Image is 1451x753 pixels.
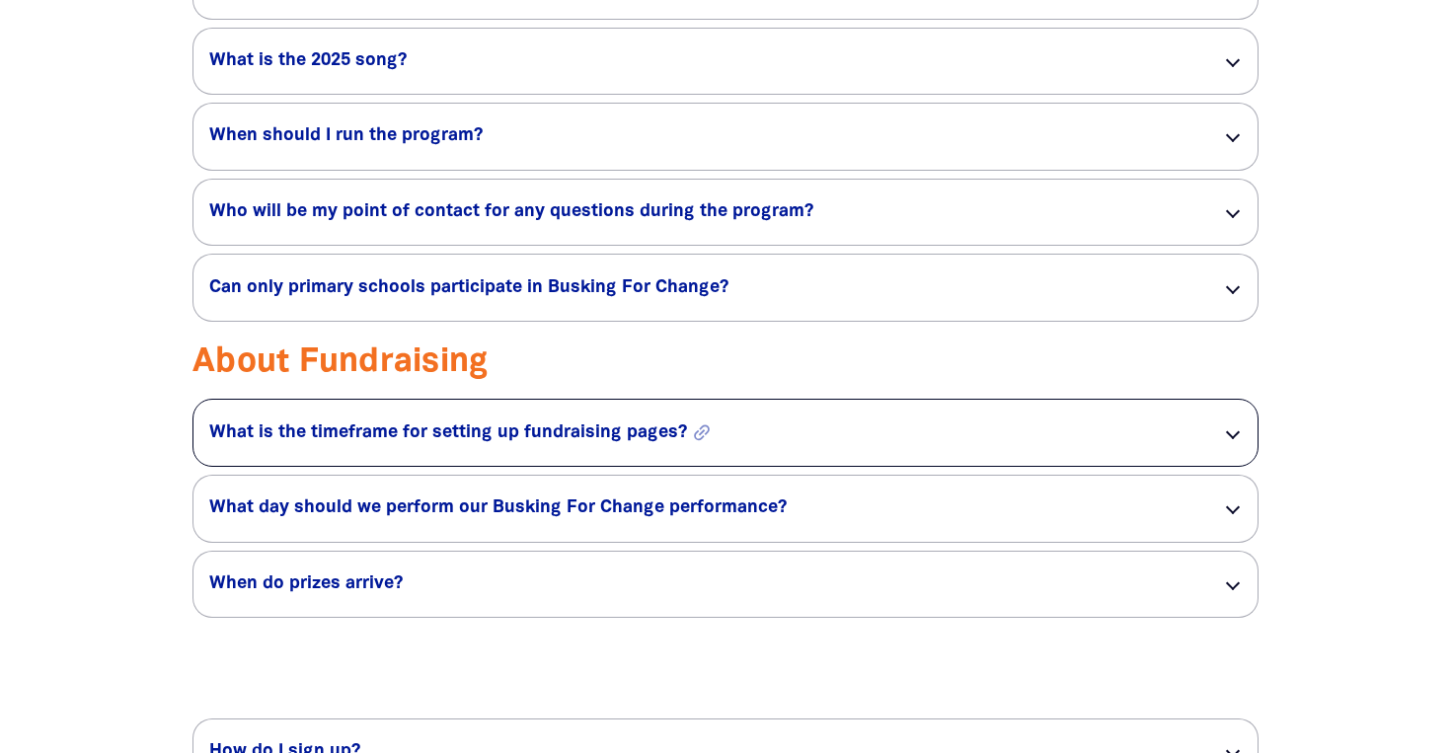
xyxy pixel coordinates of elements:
h5: When should I run the program? [209,124,1190,148]
h5: Who will be my point of contact for any questions during the program? [209,200,1190,224]
h5: What is the timeframe for setting up fundraising pages? [209,421,1190,445]
h5: Can only primary schools participate in Busking For Change? [209,276,1190,300]
button: link [691,421,776,443]
h5: What is the 2025 song? [209,49,1190,73]
h5: When do prizes arrive? [209,572,1190,596]
span: About Fundraising [192,347,489,378]
i: link [687,416,718,447]
h5: What day should we perform our Busking For Change performance? [209,496,1190,520]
